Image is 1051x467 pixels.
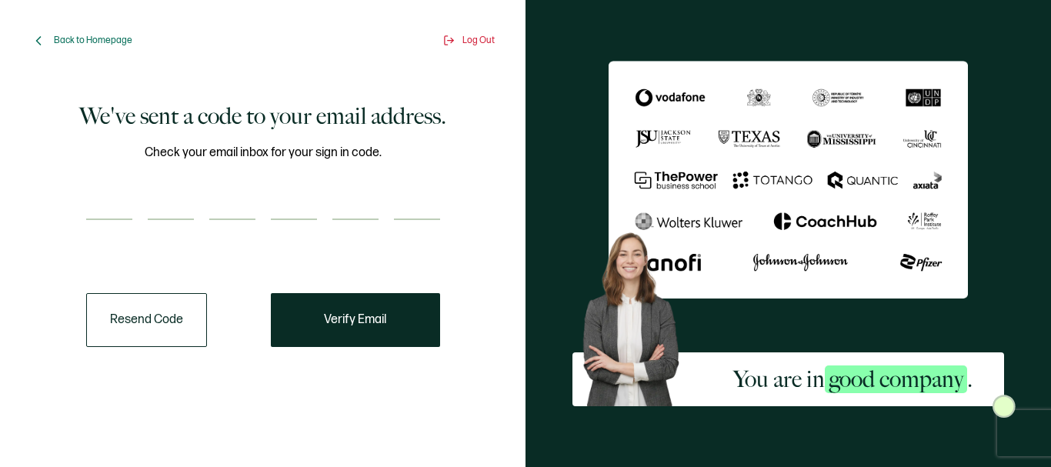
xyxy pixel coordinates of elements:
[462,35,495,46] span: Log Out
[145,143,382,162] span: Check your email inbox for your sign in code.
[271,293,440,347] button: Verify Email
[86,293,207,347] button: Resend Code
[825,365,967,393] span: good company
[324,314,386,326] span: Verify Email
[993,395,1016,418] img: Sertifier Signup
[733,364,973,395] h2: You are in .
[54,35,132,46] span: Back to Homepage
[572,224,702,405] img: Sertifier Signup - You are in <span class="strong-h">good company</span>. Hero
[609,61,968,298] img: Sertifier We've sent a code to your email address.
[79,101,446,132] h1: We've sent a code to your email address.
